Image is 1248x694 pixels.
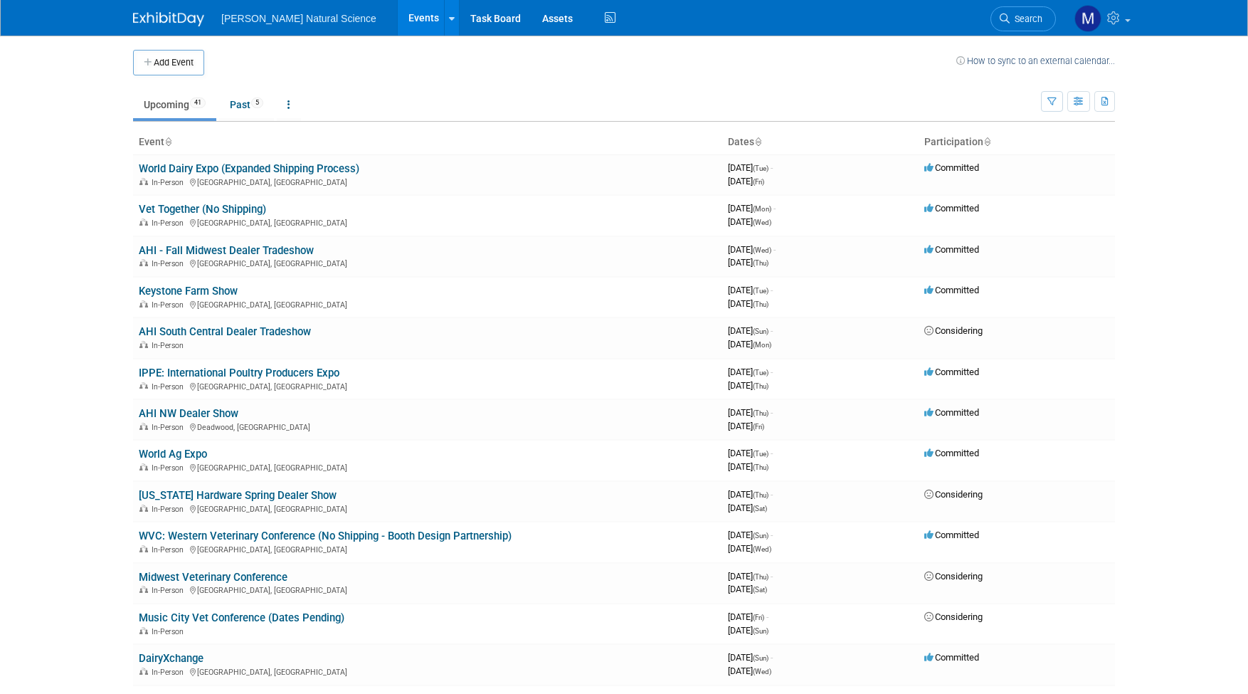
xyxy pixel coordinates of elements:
span: - [766,611,768,622]
span: (Mon) [753,341,771,349]
span: Committed [924,285,979,295]
a: World Dairy Expo (Expanded Shipping Process) [139,162,359,175]
span: [DATE] [728,162,773,173]
span: 5 [251,98,263,108]
img: In-Person Event [139,505,148,512]
span: - [773,244,776,255]
span: In-Person [152,668,188,677]
span: - [773,203,776,214]
span: (Thu) [753,382,768,390]
span: - [771,162,773,173]
img: In-Person Event [139,586,148,593]
img: In-Person Event [139,259,148,266]
a: Sort by Start Date [754,136,761,147]
span: (Mon) [753,205,771,213]
span: In-Person [152,178,188,187]
span: (Tue) [753,450,768,458]
a: AHI - Fall Midwest Dealer Tradeshow [139,244,314,257]
span: - [771,285,773,295]
span: (Sun) [753,627,768,635]
a: Keystone Farm Show [139,285,238,298]
a: Music City Vet Conference (Dates Pending) [139,611,344,624]
a: IPPE: International Poultry Producers Expo [139,367,339,379]
span: (Thu) [753,573,768,581]
span: In-Person [152,259,188,268]
span: In-Person [152,382,188,391]
span: Committed [924,448,979,458]
span: (Thu) [753,463,768,471]
span: [DATE] [728,325,773,336]
img: In-Person Event [139,178,148,185]
div: [GEOGRAPHIC_DATA], [GEOGRAPHIC_DATA] [139,584,716,595]
button: Add Event [133,50,204,75]
th: Participation [919,130,1115,154]
span: (Tue) [753,369,768,377]
span: [DATE] [728,461,768,472]
span: [DATE] [728,503,767,513]
span: Considering [924,325,983,336]
span: - [771,530,773,540]
a: World Ag Expo [139,448,207,461]
span: [DATE] [728,611,768,622]
span: Considering [924,611,983,622]
img: In-Person Event [139,300,148,307]
span: (Wed) [753,246,771,254]
span: [DATE] [728,584,767,594]
span: Search [1010,14,1042,24]
span: (Fri) [753,423,764,431]
a: AHI NW Dealer Show [139,407,238,420]
span: [DATE] [728,543,771,554]
img: In-Person Event [139,668,148,675]
span: (Sun) [753,654,768,662]
span: [DATE] [728,244,776,255]
span: 41 [190,98,206,108]
span: [DATE] [728,652,773,663]
span: Considering [924,489,983,500]
a: Vet Together (No Shipping) [139,203,266,216]
span: - [771,571,773,582]
span: [DATE] [728,489,773,500]
span: In-Person [152,505,188,514]
span: [DATE] [728,176,764,186]
img: In-Person Event [139,382,148,389]
span: [PERSON_NAME] Natural Science [221,13,376,24]
span: (Tue) [753,287,768,295]
span: [DATE] [728,380,768,391]
div: [GEOGRAPHIC_DATA], [GEOGRAPHIC_DATA] [139,176,716,187]
span: - [771,325,773,336]
span: In-Person [152,463,188,473]
a: Upcoming41 [133,91,216,118]
span: [DATE] [728,367,773,377]
span: (Thu) [753,491,768,499]
span: (Thu) [753,409,768,417]
a: AHI South Central Dealer Tradeshow [139,325,311,338]
span: [DATE] [728,285,773,295]
span: (Wed) [753,668,771,675]
span: In-Person [152,300,188,310]
img: Meggie Asche [1074,5,1101,32]
div: [GEOGRAPHIC_DATA], [GEOGRAPHIC_DATA] [139,503,716,514]
span: In-Person [152,545,188,554]
span: Committed [924,367,979,377]
a: Search [990,6,1056,31]
th: Dates [722,130,919,154]
span: (Sun) [753,532,768,540]
span: [DATE] [728,339,771,349]
div: [GEOGRAPHIC_DATA], [GEOGRAPHIC_DATA] [139,257,716,268]
span: (Thu) [753,259,768,267]
div: [GEOGRAPHIC_DATA], [GEOGRAPHIC_DATA] [139,216,716,228]
img: ExhibitDay [133,12,204,26]
a: Sort by Event Name [164,136,171,147]
span: (Fri) [753,614,764,621]
span: Considering [924,571,983,582]
img: In-Person Event [139,219,148,226]
span: In-Person [152,219,188,228]
span: [DATE] [728,407,773,418]
th: Event [133,130,722,154]
a: Past5 [219,91,274,118]
span: - [771,407,773,418]
span: Committed [924,652,979,663]
div: Deadwood, [GEOGRAPHIC_DATA] [139,421,716,432]
span: (Fri) [753,178,764,186]
span: [DATE] [728,448,773,458]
